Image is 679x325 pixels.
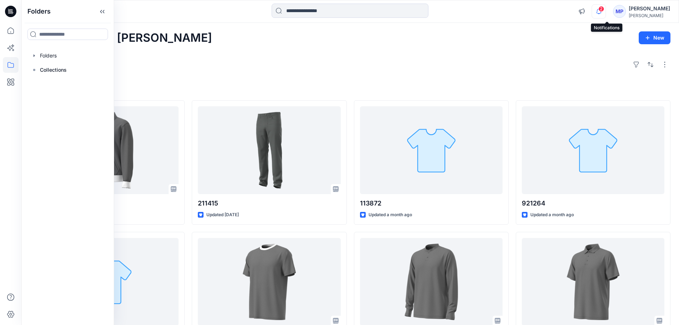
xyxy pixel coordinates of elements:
p: Updated a month ago [530,211,574,219]
p: 921264 [522,198,664,208]
button: New [639,31,670,44]
a: 921264 [522,106,664,194]
h2: Welcome back, [PERSON_NAME] [30,31,212,45]
p: 113872 [360,198,503,208]
div: [PERSON_NAME] [629,13,670,18]
p: Updated [DATE] [206,211,239,219]
div: [PERSON_NAME] [629,4,670,13]
a: 113872 [360,106,503,194]
div: MP [613,5,626,18]
p: Collections [40,66,67,74]
span: 2 [598,6,604,12]
p: 211415 [198,198,340,208]
p: Updated a month ago [369,211,412,219]
h4: Styles [30,85,670,93]
a: 211415 [198,106,340,194]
